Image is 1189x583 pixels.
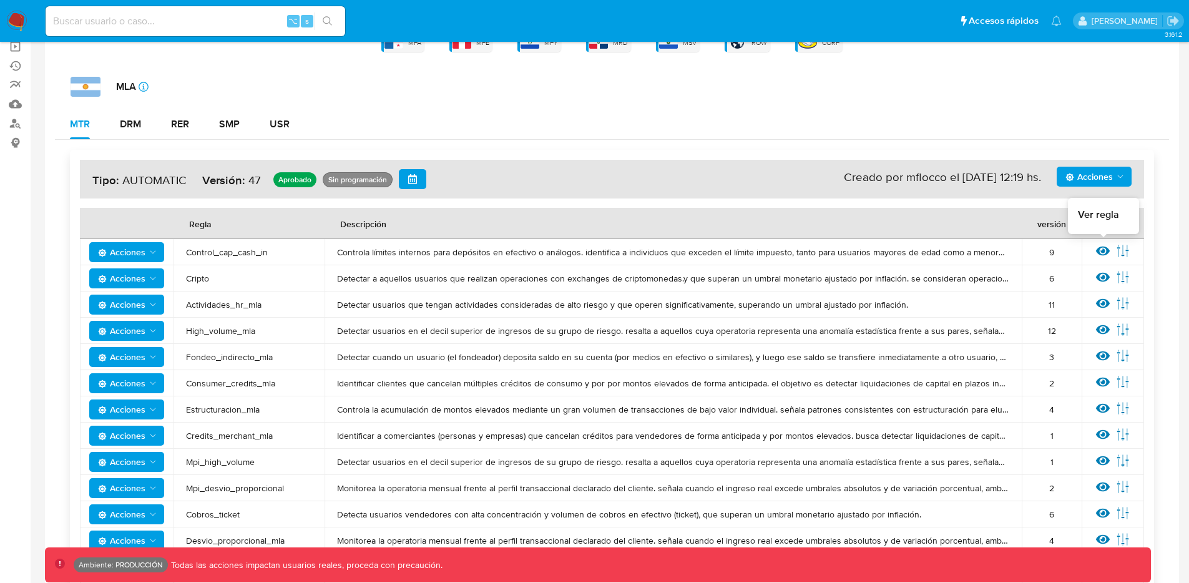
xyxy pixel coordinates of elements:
a: Salir [1167,14,1180,27]
p: Ambiente: PRODUCCIÓN [79,562,163,567]
p: david.campana@mercadolibre.com [1092,15,1162,27]
span: ⌥ [288,15,298,27]
button: search-icon [315,12,340,30]
span: Ver regla [1078,208,1119,222]
span: s [305,15,309,27]
span: 3.161.2 [1165,29,1183,39]
input: Buscar usuario o caso... [46,13,345,29]
a: Notificaciones [1051,16,1062,26]
p: Todas las acciones impactan usuarios reales, proceda con precaución. [168,559,443,571]
span: Accesos rápidos [969,14,1039,27]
